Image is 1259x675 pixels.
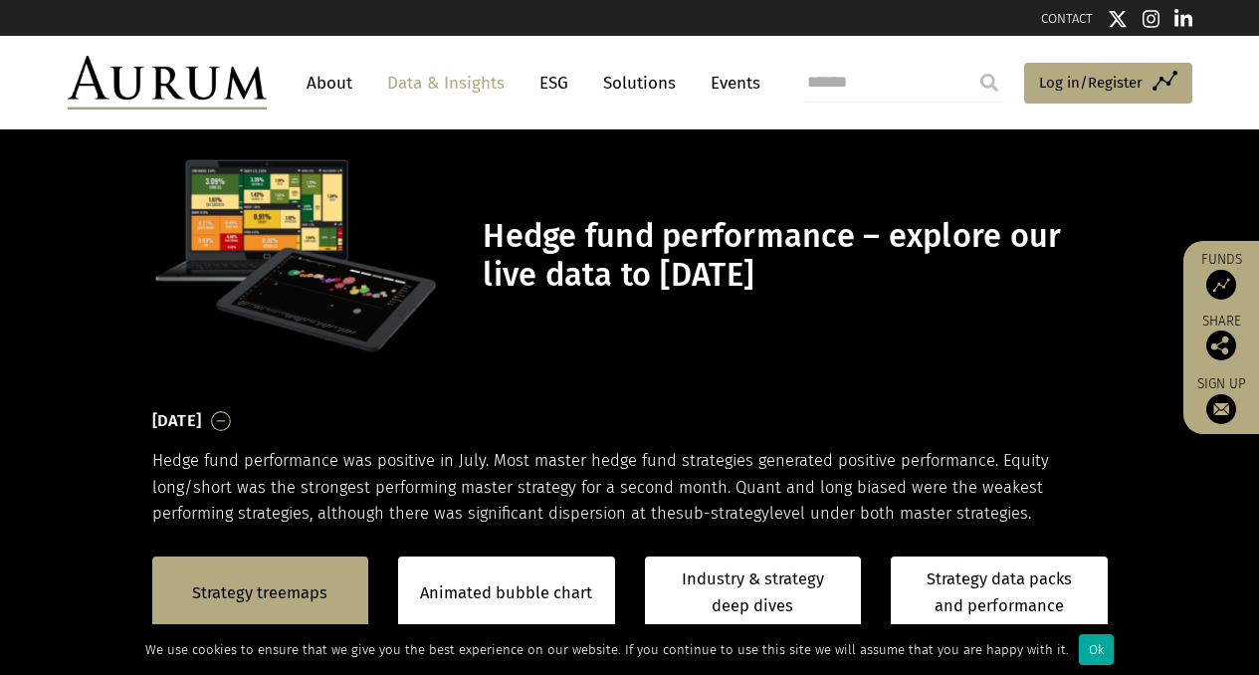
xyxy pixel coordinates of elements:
h3: [DATE] [152,406,202,436]
img: Linkedin icon [1174,9,1192,29]
a: Strategy data packs and performance [891,557,1108,629]
img: Sign up to our newsletter [1206,394,1236,424]
div: Ok [1079,634,1114,665]
div: Share [1193,315,1249,360]
img: Share this post [1206,331,1236,360]
img: Instagram icon [1143,9,1160,29]
a: Log in/Register [1024,63,1192,105]
a: Industry & strategy deep dives [645,557,862,629]
a: Events [701,65,760,102]
a: Animated bubble chart [420,580,592,606]
a: About [297,65,362,102]
img: Aurum [68,56,267,110]
span: sub-strategy [676,504,769,523]
span: Log in/Register [1039,71,1143,95]
a: Funds [1193,251,1249,300]
img: Access Funds [1206,270,1236,300]
p: Hedge fund performance was positive in July. Most master hedge fund strategies generated positive... [152,448,1108,527]
a: ESG [529,65,578,102]
a: Solutions [593,65,686,102]
h1: Hedge fund performance – explore our live data to [DATE] [483,217,1102,295]
input: Submit [969,63,1009,103]
a: Sign up [1193,375,1249,424]
img: Twitter icon [1108,9,1128,29]
a: Data & Insights [377,65,515,102]
a: CONTACT [1041,11,1093,26]
a: Strategy treemaps [192,580,327,606]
